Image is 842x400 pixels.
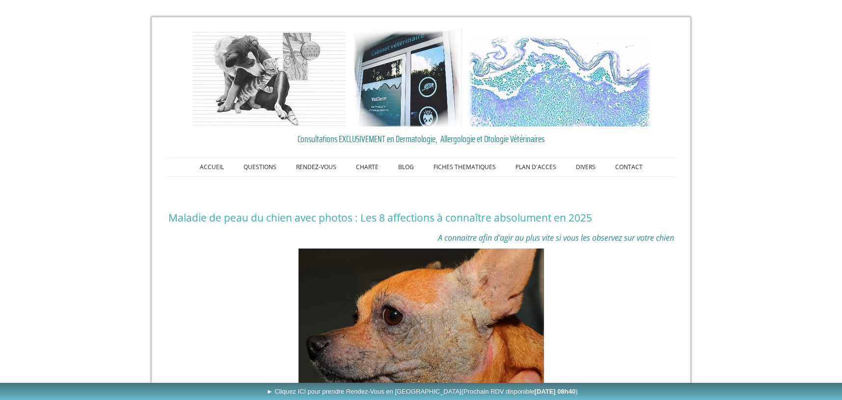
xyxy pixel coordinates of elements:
[605,158,652,176] a: CONTACT
[388,158,424,176] a: BLOG
[438,232,674,243] span: A connaitre afin d'agir au plus vite si vous les observez sur votre chien
[267,388,578,395] span: ► Cliquez ICI pour prendre Rendez-Vous en [GEOGRAPHIC_DATA]
[190,158,234,176] a: ACCUEIL
[168,131,674,146] a: Consultations EXCLUSIVEMENT en Dermatologie, Allergologie et Otologie Vétérinaires
[506,158,566,176] a: PLAN D'ACCES
[168,211,674,224] h1: Maladie de peau du chien avec photos : Les 8 affections à connaître absolument en 2025
[286,158,346,176] a: RENDEZ-VOUS
[424,158,506,176] a: FICHES THEMATIQUES
[566,158,605,176] a: DIVERS
[535,388,576,395] b: [DATE] 08h40
[346,158,388,176] a: CHARTE
[462,388,578,395] span: (Prochain RDV disponible )
[234,158,286,176] a: QUESTIONS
